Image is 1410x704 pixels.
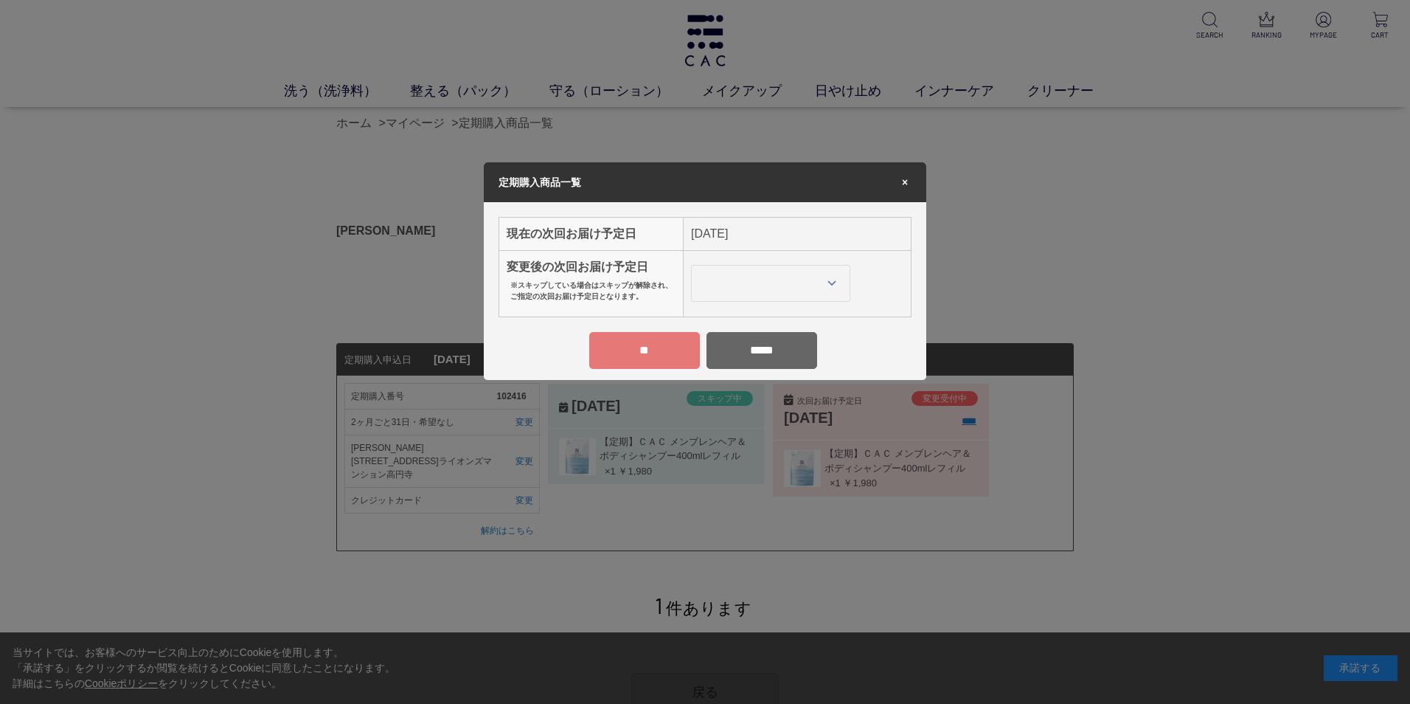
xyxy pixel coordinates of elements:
td: [DATE] [684,217,911,250]
span: × [898,177,911,187]
p: ※スキップしている場合はスキップが解除され、ご指定の次回お届け予定日となります。 [510,280,676,302]
th: 変更後の次回お届け予定日 [499,250,684,317]
th: 現在の次回お届け予定日 [499,217,684,250]
span: 定期購入商品一覧 [499,176,581,188]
